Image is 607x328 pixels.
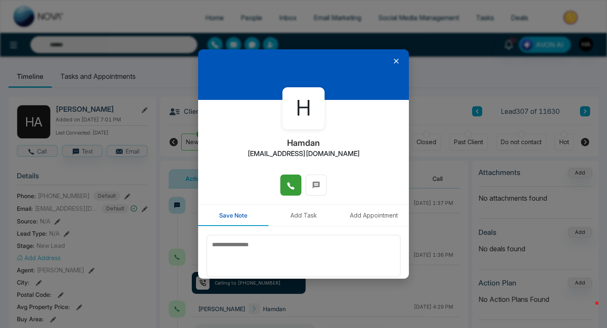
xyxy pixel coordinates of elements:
[338,204,409,226] button: Add Appointment
[198,204,269,226] button: Save Note
[296,92,311,124] span: H
[578,299,599,320] iframe: Intercom live chat
[269,204,339,226] button: Add Task
[247,150,360,158] h2: [EMAIL_ADDRESS][DOMAIN_NAME]
[287,138,320,148] h2: Hamdan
